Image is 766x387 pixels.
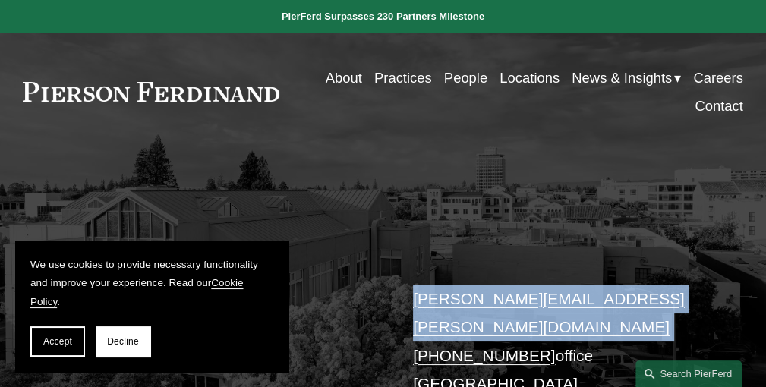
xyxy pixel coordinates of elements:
a: folder dropdown [572,64,681,92]
a: Cookie Policy [30,277,243,307]
a: Practices [374,64,432,92]
span: Decline [107,336,139,347]
section: Cookie banner [15,241,288,372]
a: Careers [693,64,742,92]
span: News & Insights [572,65,672,90]
a: [PHONE_NUMBER] [413,347,555,364]
a: Search this site [635,360,742,387]
a: Locations [500,64,560,92]
button: Accept [30,326,85,357]
button: Decline [96,326,150,357]
span: Accept [43,336,72,347]
p: We use cookies to provide necessary functionality and improve your experience. Read our . [30,256,273,311]
h2: [PERSON_NAME] [23,235,383,269]
a: People [444,64,487,92]
a: About [326,64,362,92]
a: Contact [695,92,742,120]
a: [PERSON_NAME][EMAIL_ADDRESS][PERSON_NAME][DOMAIN_NAME] [413,290,685,336]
